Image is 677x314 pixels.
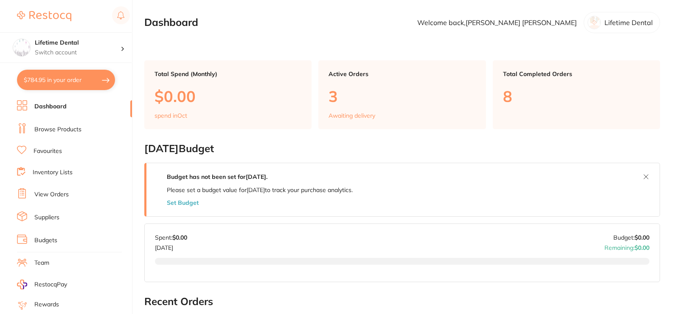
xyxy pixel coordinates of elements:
p: Active Orders [329,71,475,77]
span: RestocqPay [34,280,67,289]
button: Set Budget [167,199,199,206]
p: Budget: [613,234,649,241]
a: Total Spend (Monthly)$0.00spend inOct [144,60,312,129]
p: Total Completed Orders [503,71,650,77]
strong: $0.00 [172,234,187,241]
p: Welcome back, [PERSON_NAME] [PERSON_NAME] [417,19,577,26]
h2: Recent Orders [144,296,660,308]
a: Team [34,259,49,267]
a: View Orders [34,190,69,199]
img: Restocq Logo [17,11,71,21]
p: spend in Oct [155,112,187,119]
a: Favourites [34,147,62,156]
img: RestocqPay [17,280,27,289]
p: Total Spend (Monthly) [155,71,301,77]
h2: Dashboard [144,17,198,28]
a: Rewards [34,300,59,309]
a: Suppliers [34,213,59,222]
a: Total Completed Orders8 [493,60,660,129]
a: Browse Products [34,125,81,134]
a: Inventory Lists [33,168,73,177]
p: Switch account [35,48,121,57]
strong: $0.00 [635,244,649,252]
p: 3 [329,88,475,105]
p: 8 [503,88,650,105]
h4: Lifetime Dental [35,39,121,47]
p: Remaining: [604,241,649,251]
p: Awaiting delivery [329,112,375,119]
a: Budgets [34,236,57,245]
strong: Budget has not been set for [DATE] . [167,173,267,181]
p: $0.00 [155,88,301,105]
p: Spent: [155,234,187,241]
a: Restocq Logo [17,6,71,26]
strong: $0.00 [635,234,649,241]
p: [DATE] [155,241,187,251]
h2: [DATE] Budget [144,143,660,155]
a: RestocqPay [17,280,67,289]
a: Dashboard [34,102,67,111]
button: $784.95 in your order [17,70,115,90]
p: Please set a budget value for [DATE] to track your purchase analytics. [167,187,353,193]
img: Lifetime Dental [13,39,30,56]
p: Lifetime Dental [604,19,653,26]
a: Active Orders3Awaiting delivery [318,60,486,129]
